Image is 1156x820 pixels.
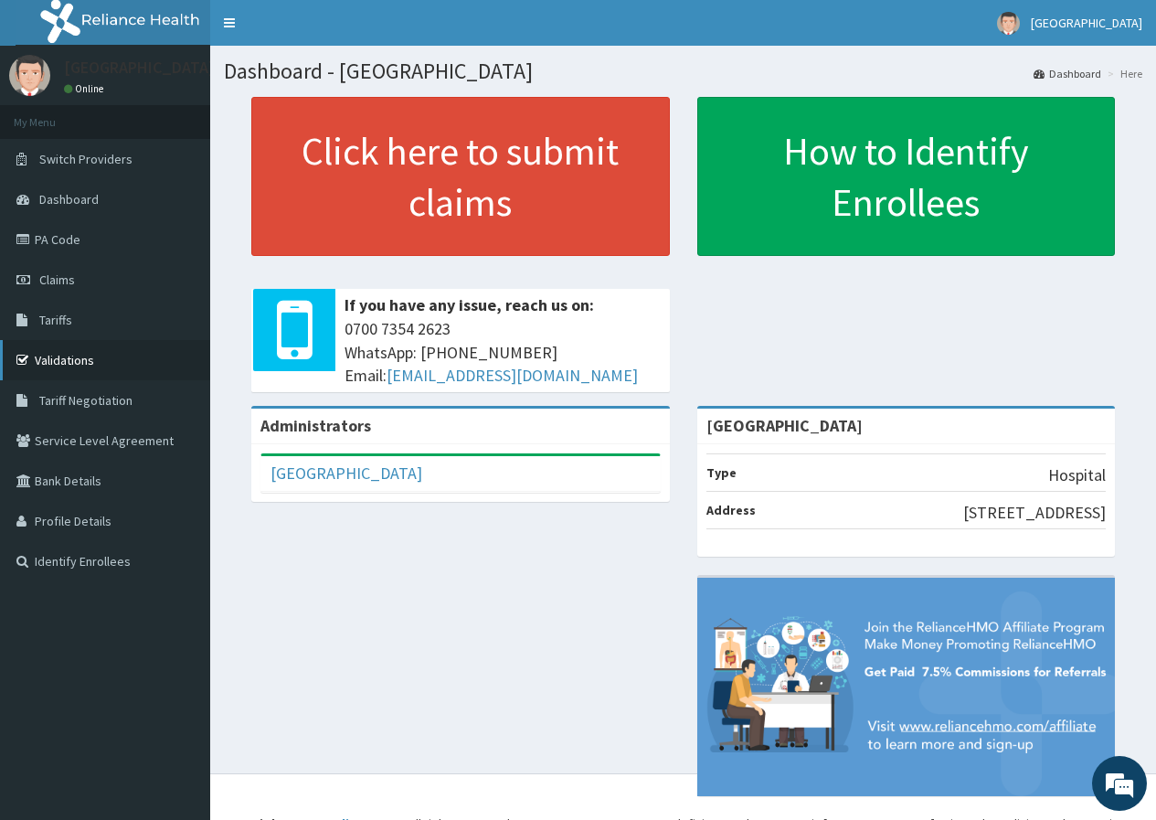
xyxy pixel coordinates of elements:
[345,317,661,388] span: 0700 7354 2623 WhatsApp: [PHONE_NUMBER] Email:
[260,415,371,436] b: Administrators
[706,464,737,481] b: Type
[251,97,670,256] a: Click here to submit claims
[39,272,75,288] span: Claims
[224,59,1142,83] h1: Dashboard - [GEOGRAPHIC_DATA]
[1034,66,1101,81] a: Dashboard
[963,501,1106,525] p: [STREET_ADDRESS]
[270,463,422,484] a: [GEOGRAPHIC_DATA]
[39,392,133,409] span: Tariff Negotiation
[1103,66,1142,81] li: Here
[39,191,99,208] span: Dashboard
[997,12,1020,35] img: User Image
[39,312,72,328] span: Tariffs
[697,97,1116,256] a: How to Identify Enrollees
[1048,463,1106,487] p: Hospital
[387,365,638,386] a: [EMAIL_ADDRESS][DOMAIN_NAME]
[9,55,50,96] img: User Image
[39,151,133,167] span: Switch Providers
[64,59,215,76] p: [GEOGRAPHIC_DATA]
[706,415,863,436] strong: [GEOGRAPHIC_DATA]
[345,294,594,315] b: If you have any issue, reach us on:
[706,502,756,518] b: Address
[697,578,1116,796] img: provider-team-banner.png
[64,82,108,95] a: Online
[1031,15,1142,31] span: [GEOGRAPHIC_DATA]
